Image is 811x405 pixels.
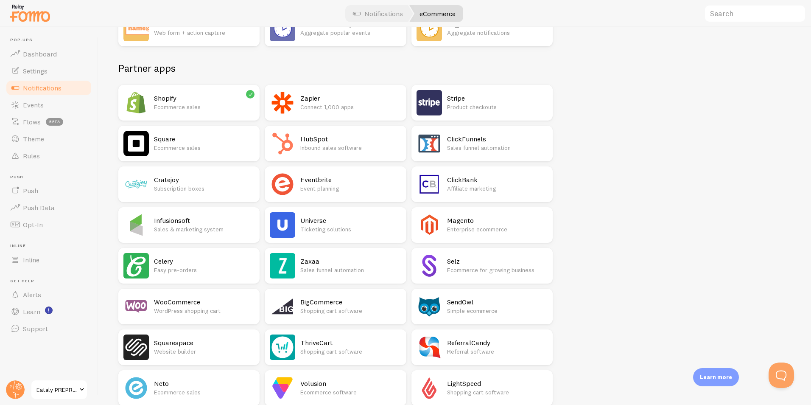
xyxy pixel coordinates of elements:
img: Instant [123,16,149,41]
a: Notifications [5,79,92,96]
h2: Neto [154,379,254,388]
svg: <p>Watch New Feature Tutorials!</p> [45,307,53,314]
a: Eataly PREPROD [31,380,88,400]
img: Neto [123,375,149,401]
span: Eataly PREPROD [36,385,77,395]
img: ThriveCart [270,335,295,360]
img: Celery [123,253,149,278]
h2: Cratejoy [154,175,254,184]
img: Square [123,131,149,156]
p: Easy pre-orders [154,266,254,274]
a: Push [5,182,92,199]
span: Flows [23,118,41,126]
h2: Squarespace [154,338,254,347]
span: Dashboard [23,50,57,58]
h2: ClickFunnels [447,135,548,143]
span: Events [23,101,44,109]
img: Volusion [270,375,295,401]
span: Theme [23,135,44,143]
a: Theme [5,130,92,147]
a: Alerts [5,286,92,303]
img: Universe [270,212,295,238]
a: Inline [5,251,92,268]
span: Push [10,174,92,180]
img: Cratejoy [123,172,149,197]
a: Flows beta [5,113,92,130]
p: Web form + action capture [154,28,254,37]
img: Zaxaa [270,253,295,278]
span: Get Help [10,278,92,284]
h2: Partner apps [118,62,553,75]
img: Stripe [417,90,442,115]
span: Notifications [23,84,62,92]
a: Settings [5,62,92,79]
h2: ClickBank [447,175,548,184]
p: Simple ecommerce [447,307,548,315]
h2: ThriveCart [300,338,401,347]
span: Inline [10,243,92,249]
h2: Selz [447,257,548,266]
p: Event planning [300,184,401,193]
p: Sales funnel automation [300,266,401,274]
p: WordPress shopping cart [154,307,254,315]
p: Ecommerce for growing business [447,266,548,274]
p: Inbound sales software [300,143,401,152]
img: HubSpot [270,131,295,156]
p: Referral software [447,347,548,356]
span: Settings [23,67,48,75]
h2: LightSpeed [447,379,548,388]
img: Eventbrite [270,172,295,197]
p: Aggregate notifications [447,28,548,37]
img: Infusionsoft [123,212,149,238]
img: ReferralCandy [417,335,442,360]
a: Dashboard [5,45,92,62]
span: Learn [23,307,40,316]
span: Rules [23,152,40,160]
span: beta [46,118,63,126]
h2: Magento [447,216,548,225]
span: Push Data [23,203,55,212]
h2: ReferralCandy [447,338,548,347]
p: Ecommerce sales [154,388,254,397]
span: Opt-In [23,220,43,229]
p: Ecommerce sales [154,143,254,152]
a: Learn [5,303,92,320]
h2: Infusionsoft [154,216,254,225]
img: fomo-relay-logo-orange.svg [9,2,51,24]
h2: Celery [154,257,254,266]
p: Enterprise ecommerce [447,225,548,233]
h2: Volusion [300,379,401,388]
h2: Eventbrite [300,175,401,184]
p: Sales & marketing system [154,225,254,233]
p: Shopping cart software [300,307,401,315]
p: Connect 1,000 apps [300,103,401,111]
p: Subscription boxes [154,184,254,193]
h2: Shopify [154,94,254,103]
p: Shopping cart software [300,347,401,356]
img: LightSpeed [417,375,442,401]
a: Opt-In [5,216,92,233]
h2: WooCommerce [154,298,254,307]
h2: Zaxaa [300,257,401,266]
p: Aggregate popular events [300,28,401,37]
iframe: Help Scout Beacon - Open [769,363,794,388]
h2: Square [154,135,254,143]
img: ClickFunnels [417,131,442,156]
img: Zapier [270,90,295,115]
h2: Universe [300,216,401,225]
p: Ecommerce software [300,388,401,397]
p: Sales funnel automation [447,143,548,152]
p: Product checkouts [447,103,548,111]
span: Alerts [23,290,41,299]
a: Support [5,320,92,337]
img: ClickBank [417,172,442,197]
div: Learn more [693,368,739,386]
p: Shopping cart software [447,388,548,397]
p: Affiliate marketing [447,184,548,193]
p: Ticketing solutions [300,225,401,233]
h2: SendOwl [447,298,548,307]
a: Events [5,96,92,113]
img: Selz [417,253,442,278]
img: SendOwl [417,294,442,319]
p: Ecommerce sales [154,103,254,111]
